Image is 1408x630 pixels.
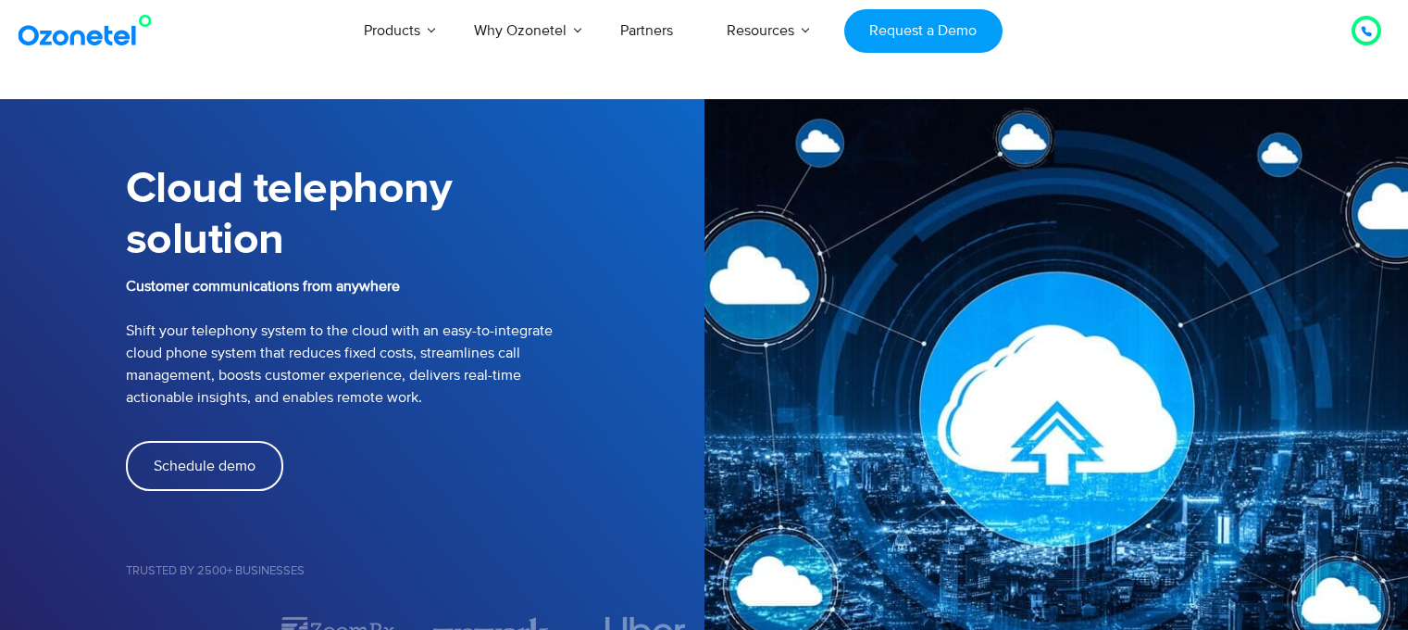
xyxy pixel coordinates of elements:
[126,441,283,491] a: Schedule demo
[126,277,400,296] b: Customer communications from anywhere
[154,459,255,473] span: Schedule demo
[844,9,1003,53] a: Request a Demo
[126,275,704,409] p: Shift your telephony system to the cloud with an easy-to-integrate cloud phone system that reduce...
[126,565,704,577] h5: Trusted by 2500+ Businesses
[126,164,704,266] h1: Cloud telephony solution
